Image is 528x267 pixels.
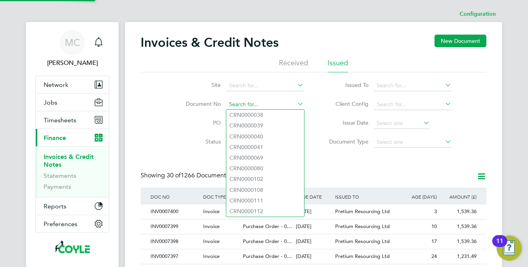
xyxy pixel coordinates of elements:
[243,253,292,260] span: Purchase Order - 0…
[148,204,201,219] div: INV0007400
[294,219,334,234] div: [DATE]
[335,253,390,260] span: Pretium Resourcing Ltd
[226,153,304,163] li: CRN0000069
[44,81,68,88] span: Network
[294,188,334,206] div: ISSUE DATE
[44,220,77,228] span: Preferences
[167,171,181,179] span: 30 of
[176,138,221,145] label: Status
[333,188,399,206] div: ISSUED TO
[439,219,478,234] div: 1,539.36
[374,80,451,91] input: Search for...
[431,238,437,245] span: 17
[141,171,230,180] div: Showing
[439,234,478,249] div: 1,539.36
[226,142,304,153] li: CRN0000041
[203,253,220,260] span: Invoice
[148,234,201,249] div: INV0007398
[44,134,66,142] span: Finance
[323,138,368,145] label: Document Type
[294,234,334,249] div: [DATE]
[44,172,76,179] a: Statements
[226,80,304,91] input: Search for...
[243,238,292,245] span: Purchase Order - 0…
[203,238,220,245] span: Invoice
[431,223,437,230] span: 10
[226,110,304,120] li: CRN0000038
[226,195,304,206] li: CRN0000111
[36,94,109,111] button: Jobs
[44,116,76,124] span: Timesheets
[36,129,109,146] button: Finance
[434,208,437,215] span: 3
[294,249,334,264] div: [DATE]
[226,174,304,184] li: CRN0000102
[374,137,451,148] input: Select one
[35,30,109,68] a: MC[PERSON_NAME]
[243,223,292,230] span: Purchase Order - 0…
[226,206,304,217] li: CRN0000112
[44,153,93,168] a: Invoices & Credit Notes
[36,76,109,93] button: Network
[35,241,109,253] a: Go to home page
[439,188,478,206] div: AMOUNT (£)
[335,223,390,230] span: Pretium Resourcing Ltd
[323,119,368,126] label: Issue Date
[497,236,522,261] button: Open Resource Center, 11 new notifications
[434,35,486,47] button: New Document
[44,183,71,190] a: Payments
[55,241,90,253] img: coyles-logo-retina.png
[328,58,348,72] li: Issued
[496,241,503,251] div: 11
[226,163,304,174] li: CRN0000080
[201,188,241,206] div: DOC TYPE
[460,6,496,22] li: Configuration
[176,100,221,107] label: Document No
[65,37,80,48] span: MC
[203,208,220,215] span: Invoice
[226,120,304,131] li: CRN0000039
[36,146,109,197] div: Finance
[279,58,308,72] li: Received
[203,223,220,230] span: Invoice
[323,81,368,88] label: Issued To
[294,204,334,219] div: [DATE]
[35,58,109,68] span: Marie Cornick
[399,188,439,206] div: AGE (DAYS)
[226,131,304,142] li: CRN0000040
[167,171,229,179] span: 1266 Documents
[439,204,478,219] div: 1,539.36
[36,215,109,232] button: Preferences
[44,99,57,106] span: Jobs
[374,99,451,110] input: Search for...
[335,238,390,245] span: Pretium Resourcing Ltd
[439,249,478,264] div: 1,231.49
[226,185,304,195] li: CRN0000108
[176,81,221,88] label: Site
[176,119,221,126] label: PO
[431,253,437,260] span: 24
[335,208,390,215] span: Pretium Resourcing Ltd
[141,35,279,50] h2: Invoices & Credit Notes
[148,219,201,234] div: INV0007399
[374,118,430,129] input: Select one
[148,188,201,206] div: DOC NO
[148,249,201,264] div: INV0007397
[226,99,304,110] input: Search for...
[44,203,66,210] span: Reports
[323,100,368,107] label: Client Config
[36,197,109,215] button: Reports
[36,111,109,129] button: Timesheets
